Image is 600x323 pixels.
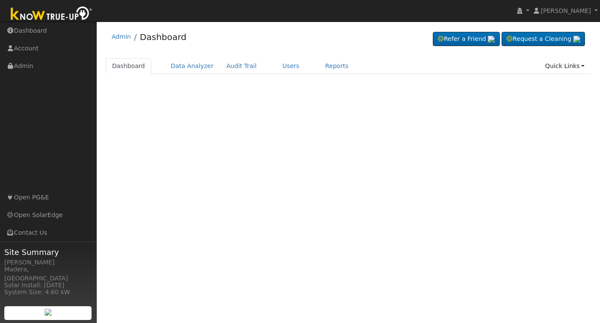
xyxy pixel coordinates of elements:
img: retrieve [488,36,495,43]
a: Dashboard [140,32,187,42]
a: Request a Cleaning [502,32,585,47]
a: Audit Trail [220,58,263,74]
div: Solar Install: [DATE] [4,281,92,290]
div: Madera, [GEOGRAPHIC_DATA] [4,265,92,283]
a: Users [276,58,306,74]
span: [PERSON_NAME] [541,7,591,14]
img: Know True-Up [6,5,97,24]
a: Data Analyzer [164,58,220,74]
a: Dashboard [106,58,152,74]
a: Reports [319,58,355,74]
span: Site Summary [4,246,92,258]
a: Quick Links [539,58,591,74]
img: retrieve [573,36,580,43]
div: [PERSON_NAME] [4,258,92,267]
a: Refer a Friend [433,32,500,47]
div: System Size: 4.60 kW [4,288,92,297]
a: Admin [112,33,131,40]
img: retrieve [45,309,52,316]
